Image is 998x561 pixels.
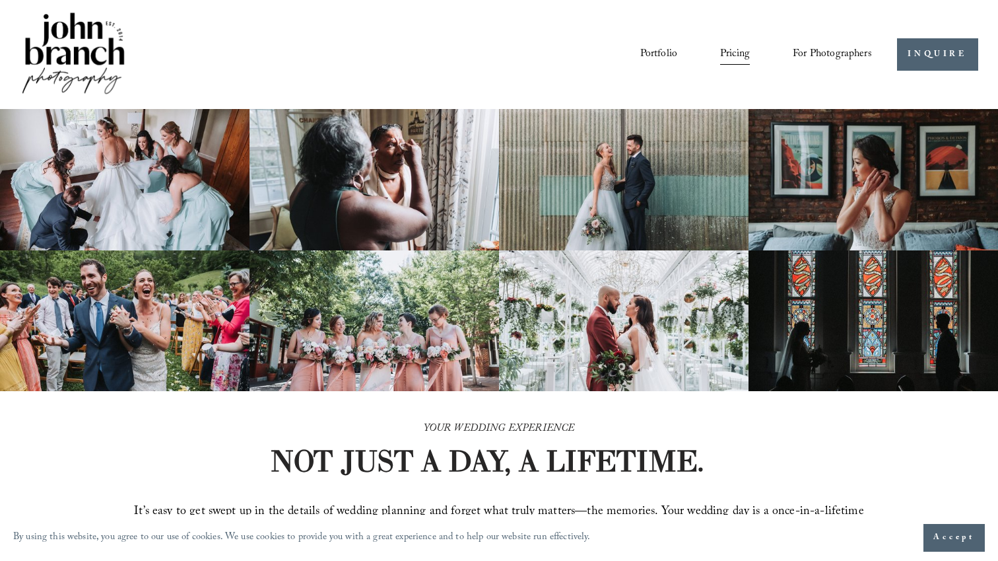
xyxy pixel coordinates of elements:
[748,250,998,392] img: Silhouettes of a bride and groom facing each other in a church, with colorful stained glass windo...
[249,109,499,250] img: Woman applying makeup to another woman near a window with floral curtains and autumn flowers.
[923,524,985,552] button: Accept
[933,531,975,544] span: Accept
[640,43,677,65] a: Portfolio
[270,443,704,479] strong: NOT JUST A DAY, A LIFETIME.
[793,43,872,65] a: folder dropdown
[13,529,591,548] p: By using this website, you agree to our use of cookies. We use cookies to provide you with a grea...
[748,109,998,250] img: Bride adjusting earring in front of framed posters on a brick wall.
[424,420,575,438] em: YOUR WEDDING EXPERIENCE
[897,38,978,71] a: INQUIRE
[249,250,499,392] img: A bride and four bridesmaids in pink dresses, holding bouquets with pink and white flowers, smili...
[20,10,127,99] img: John Branch IV Photography
[499,109,748,250] img: A bride and groom standing together, laughing, with the bride holding a bouquet in front of a cor...
[720,43,750,65] a: Pricing
[499,250,748,392] img: Bride and groom standing in an elegant greenhouse with chandeliers and lush greenery.
[793,44,872,65] span: For Photographers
